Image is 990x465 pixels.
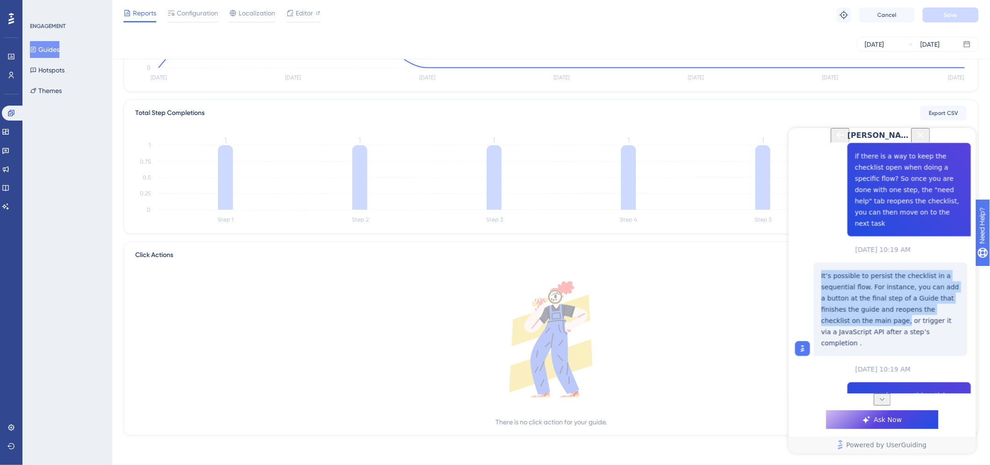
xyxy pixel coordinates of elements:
tspan: 0.75 [140,158,151,165]
tspan: 0.5 [143,174,151,181]
tspan: 1 [762,136,764,145]
tspan: 0.25 [140,191,151,197]
div: There is no click action for your guide. [495,416,607,428]
tspan: [DATE] [823,75,838,81]
tspan: [DATE] [285,75,301,81]
tspan: Step 3 [486,217,503,223]
tspan: 1 [359,136,361,145]
button: Export CSV [920,106,967,121]
button: Save [923,7,979,22]
span: Export CSV [929,109,959,117]
tspan: Step 4 [620,217,638,223]
tspan: [DATE] [688,75,704,81]
tspan: 1 [627,136,630,145]
div: [DATE] [921,39,940,50]
tspan: [DATE] [419,75,435,81]
tspan: Step 2 [352,217,369,223]
tspan: 0 [147,207,151,213]
div: Total Step Completions [135,107,204,119]
tspan: [DATE] [554,75,570,81]
tspan: Step 5 [755,217,772,223]
tspan: [DATE] [948,75,964,81]
tspan: Step 1 [218,217,234,223]
span: Cancel [878,11,897,19]
span: Save [944,11,957,19]
span: Configuration [177,7,218,19]
div: [DATE] [865,39,884,50]
span: Click Actions [135,250,173,266]
button: Cancel [859,7,915,22]
span: Editor [296,7,313,19]
tspan: 1 [149,142,151,149]
tspan: 0 [147,64,151,71]
tspan: [DATE] [151,75,167,81]
span: Localization [239,7,275,19]
tspan: 1 [493,136,495,145]
iframe: UserGuiding AI Assistant [789,128,976,453]
tspan: 1 [225,136,227,145]
span: Need Help? [22,2,58,14]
